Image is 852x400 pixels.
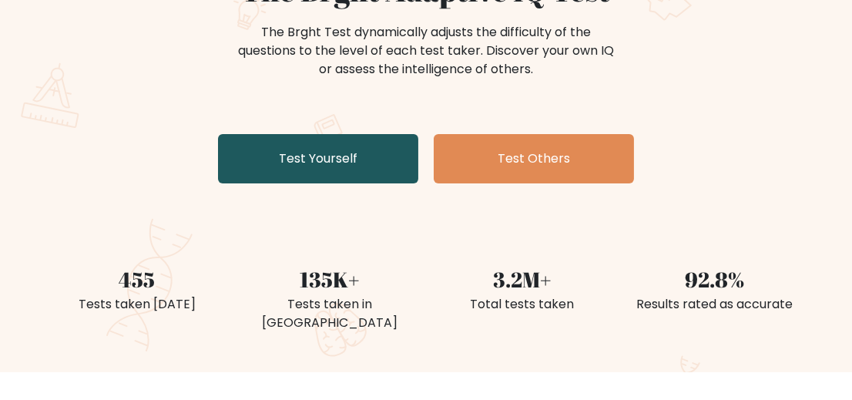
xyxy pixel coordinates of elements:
[243,264,417,295] div: 135K+
[218,134,418,183] a: Test Yourself
[628,264,802,295] div: 92.8%
[434,134,634,183] a: Test Others
[243,295,417,332] div: Tests taken in [GEOGRAPHIC_DATA]
[435,264,609,295] div: 3.2M+
[435,295,609,314] div: Total tests taken
[233,23,619,79] div: The Brght Test dynamically adjusts the difficulty of the questions to the level of each test take...
[50,295,224,314] div: Tests taken [DATE]
[628,295,802,314] div: Results rated as accurate
[50,264,224,295] div: 455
